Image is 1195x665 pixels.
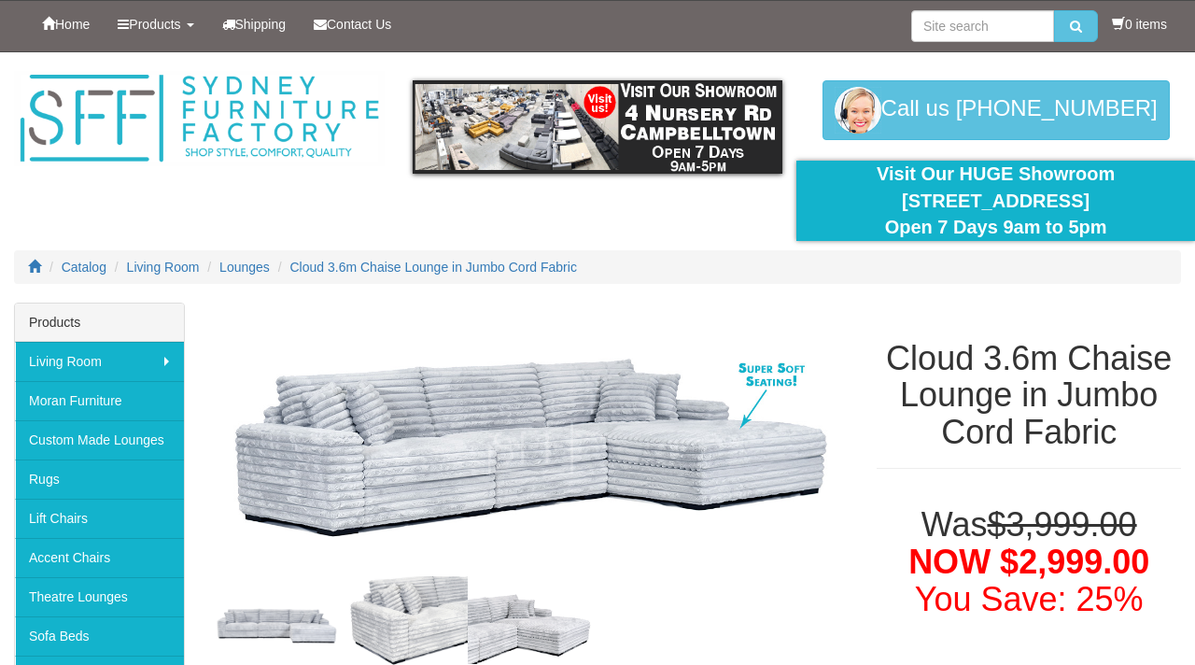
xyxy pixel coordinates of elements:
h1: Was [877,506,1181,617]
a: Moran Furniture [15,381,184,420]
a: Accent Chairs [15,538,184,577]
span: NOW $2,999.00 [908,543,1149,581]
div: Visit Our HUGE Showroom [STREET_ADDRESS] Open 7 Days 9am to 5pm [810,161,1181,241]
a: Catalog [62,260,106,275]
a: Shipping [208,1,301,48]
span: Contact Us [327,17,391,32]
img: showroom.gif [413,80,783,174]
font: You Save: 25% [915,580,1144,618]
span: Shipping [235,17,287,32]
a: Lift Chairs [15,499,184,538]
a: Cloud 3.6m Chaise Lounge in Jumbo Cord Fabric [290,260,577,275]
a: Custom Made Lounges [15,420,184,460]
a: Products [104,1,207,48]
span: Products [129,17,180,32]
img: Sydney Furniture Factory [14,71,385,166]
li: 0 items [1112,15,1167,34]
a: Living Room [15,342,184,381]
a: Living Room [127,260,200,275]
a: Theatre Lounges [15,577,184,616]
span: Home [55,17,90,32]
del: $3,999.00 [987,505,1136,544]
a: Home [28,1,104,48]
h1: Cloud 3.6m Chaise Lounge in Jumbo Cord Fabric [877,340,1181,451]
a: Contact Us [300,1,405,48]
a: Sofa Beds [15,616,184,656]
div: Products [15,304,184,342]
input: Site search [911,10,1054,42]
a: Rugs [15,460,184,499]
a: Lounges [219,260,270,275]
